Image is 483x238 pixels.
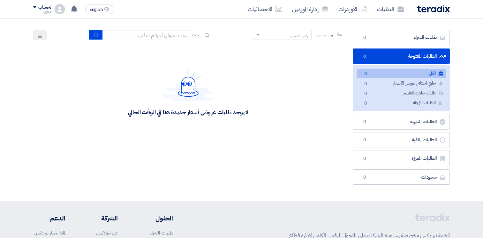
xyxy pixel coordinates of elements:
[33,213,65,223] li: الدعم
[315,32,333,38] span: رتب حسب
[357,69,446,78] a: الكل
[33,10,52,13] div: حجازي
[96,229,118,236] a: عن تيرادكس
[362,71,369,78] span: 0
[287,2,333,17] a: إدارة الموردين
[89,7,103,12] span: English
[372,2,409,17] a: الطلبات
[85,213,118,223] li: الشركة
[357,79,446,88] a: جاري استلام عروض الأسعار
[362,91,369,97] span: 0
[163,70,214,101] img: Hello
[357,98,446,108] a: الطلبات المؤجلة
[353,169,450,185] a: مسودات0
[243,2,287,17] a: الاحصائيات
[353,151,450,166] a: الطلبات المميزة0
[137,213,173,223] li: الحلول
[353,114,450,130] a: الطلبات المنتهية0
[361,155,368,162] span: 0
[34,229,65,236] a: لماذا تختار تيرادكس
[103,30,192,40] input: ابحث بعنوان أو رقم الطلب
[361,174,368,181] span: 0
[38,5,52,10] div: الحساب
[362,100,369,107] span: 0
[85,4,113,14] button: English
[150,229,173,236] a: طلبات الشراء
[361,119,368,125] span: 0
[417,5,450,12] img: Teradix logo
[290,32,308,39] div: رتب حسب
[361,34,368,41] span: 0
[362,81,369,87] span: 0
[357,89,446,98] a: طلبات جاهزة للتقييم
[192,32,200,38] span: بحث
[353,30,450,45] a: طلبات الشراء0
[128,108,248,116] div: لا يوجد طلبات عروض أسعار جديدة هنا في الوقت الحالي
[361,137,368,143] span: 0
[55,4,65,14] img: profile_test.png
[353,48,450,64] a: الطلبات المفتوحة0
[333,2,372,17] a: الأوردرات
[353,132,450,148] a: الطلبات الملغية0
[361,53,368,60] span: 0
